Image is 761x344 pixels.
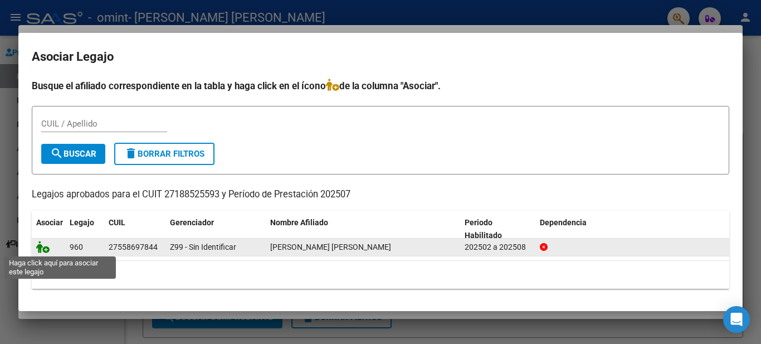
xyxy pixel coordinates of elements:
[109,218,125,227] span: CUIL
[165,211,266,248] datatable-header-cell: Gerenciador
[104,211,165,248] datatable-header-cell: CUIL
[465,218,502,240] span: Periodo Habilitado
[32,188,729,202] p: Legajos aprobados para el CUIT 27188525593 y Período de Prestación 202507
[723,306,750,333] div: Open Intercom Messenger
[50,147,64,160] mat-icon: search
[270,243,391,251] span: SOSTO FLORES ALI MARTIN
[32,79,729,93] h4: Busque el afiliado correspondiente en la tabla y haga click en el ícono de la columna "Asociar".
[465,241,531,254] div: 202502 a 202508
[540,218,587,227] span: Dependencia
[270,218,328,227] span: Nombre Afiliado
[70,243,83,251] span: 960
[65,211,104,248] datatable-header-cell: Legajo
[109,241,158,254] div: 27558697844
[36,218,63,227] span: Asociar
[32,211,65,248] datatable-header-cell: Asociar
[266,211,460,248] datatable-header-cell: Nombre Afiliado
[124,149,204,159] span: Borrar Filtros
[535,211,730,248] datatable-header-cell: Dependencia
[170,243,236,251] span: Z99 - Sin Identificar
[32,261,729,289] div: 1 registros
[460,211,535,248] datatable-header-cell: Periodo Habilitado
[170,218,214,227] span: Gerenciador
[32,46,729,67] h2: Asociar Legajo
[114,143,214,165] button: Borrar Filtros
[70,218,94,227] span: Legajo
[41,144,105,164] button: Buscar
[50,149,96,159] span: Buscar
[124,147,138,160] mat-icon: delete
